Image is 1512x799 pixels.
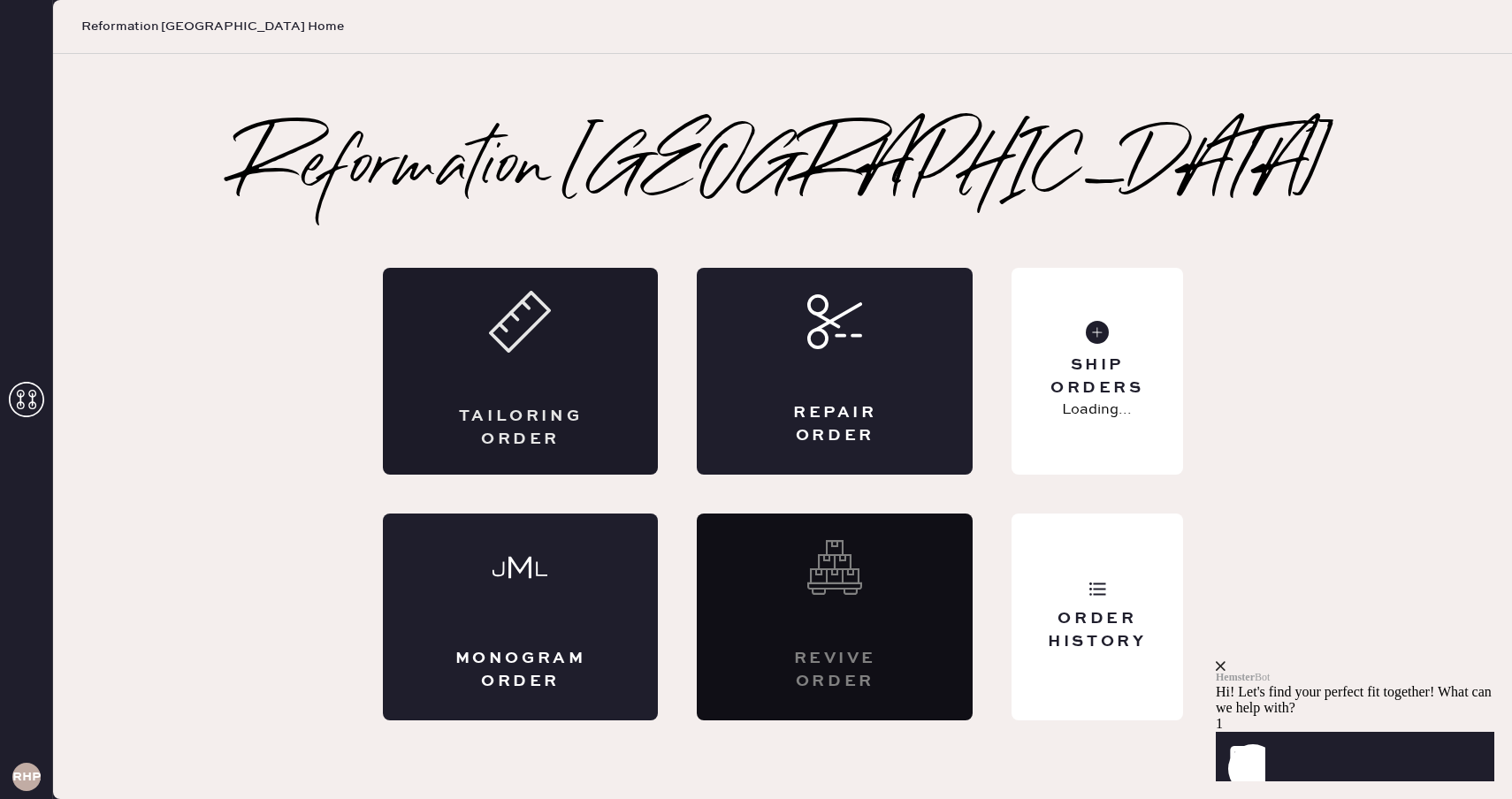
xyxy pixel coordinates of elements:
[236,133,1330,204] h2: Reformation [GEOGRAPHIC_DATA]
[1026,608,1168,652] div: Order History
[767,648,902,692] div: Revive order
[697,514,973,720] div: Interested? Contact us at care@hemster.co
[1026,354,1168,399] div: Ship Orders
[12,771,41,783] h3: RHPA
[1062,399,1132,421] p: Loading...
[81,18,344,35] span: Reformation [GEOGRAPHIC_DATA] Home
[1216,553,1508,795] iframe: Front Chat
[767,402,902,446] div: Repair Order
[454,648,588,692] div: Monogram Order
[454,406,588,450] div: Tailoring Order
